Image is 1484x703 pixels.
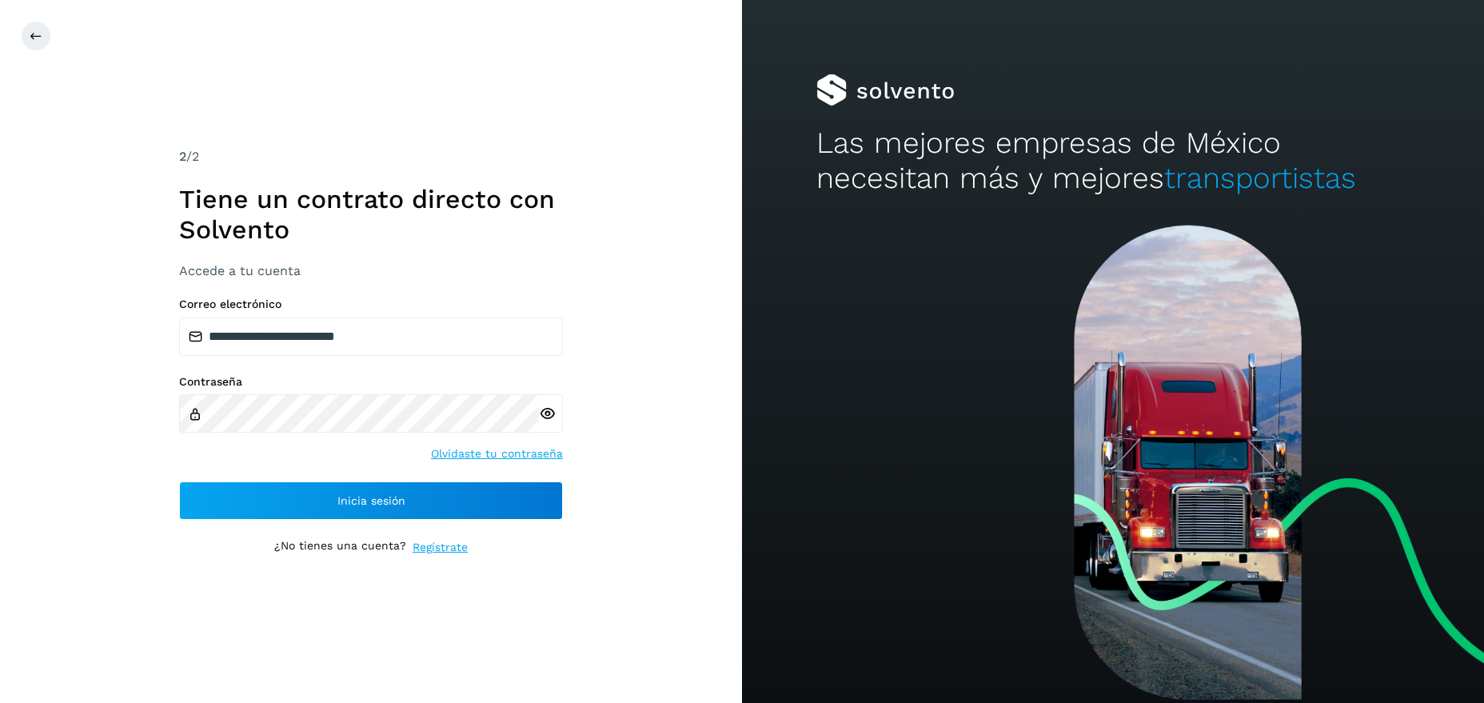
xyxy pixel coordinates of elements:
[274,539,406,556] p: ¿No tienes una cuenta?
[816,126,1410,197] h2: Las mejores empresas de México necesitan más y mejores
[179,375,563,389] label: Contraseña
[1164,161,1356,195] span: transportistas
[179,481,563,520] button: Inicia sesión
[179,184,563,246] h1: Tiene un contrato directo con Solvento
[179,263,563,278] h3: Accede a tu cuenta
[413,539,468,556] a: Regístrate
[337,495,405,506] span: Inicia sesión
[179,149,186,164] span: 2
[179,147,563,166] div: /2
[431,445,563,462] a: Olvidaste tu contraseña
[179,298,563,311] label: Correo electrónico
